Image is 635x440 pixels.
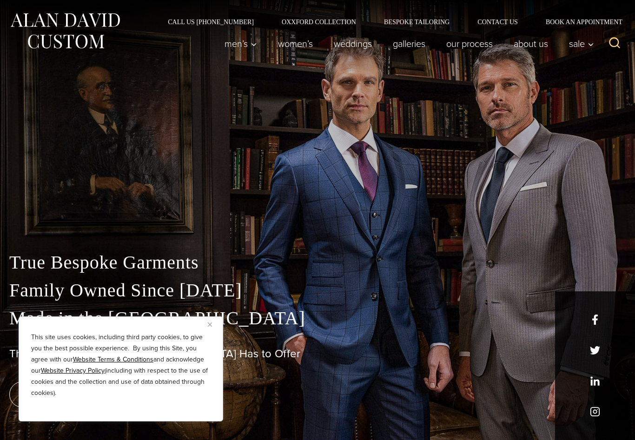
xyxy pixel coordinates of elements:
a: Call Us [PHONE_NUMBER] [154,19,268,25]
button: Close [208,319,219,330]
a: Contact Us [463,19,532,25]
img: Alan David Custom [9,10,121,52]
a: Website Terms & Conditions [73,355,153,364]
a: Oxxford Collection [268,19,370,25]
a: Book an Appointment [532,19,626,25]
span: Sale [569,39,594,48]
a: Galleries [383,34,436,53]
nav: Secondary Navigation [154,19,626,25]
a: Website Privacy Policy [41,366,105,375]
nav: Primary Navigation [214,34,599,53]
p: True Bespoke Garments Family Owned Since [DATE] Made in the [GEOGRAPHIC_DATA] [9,249,626,332]
a: About Us [503,34,559,53]
a: weddings [324,34,383,53]
img: Close [208,322,212,327]
a: Bespoke Tailoring [370,19,463,25]
h1: The Best Custom Suits [GEOGRAPHIC_DATA] Has to Offer [9,347,626,361]
span: Men’s [225,39,257,48]
button: View Search Form [603,33,626,55]
a: Women’s [268,34,324,53]
p: This site uses cookies, including third party cookies, to give you the best possible experience. ... [31,332,211,399]
a: Our Process [436,34,503,53]
a: book an appointment [9,381,139,407]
